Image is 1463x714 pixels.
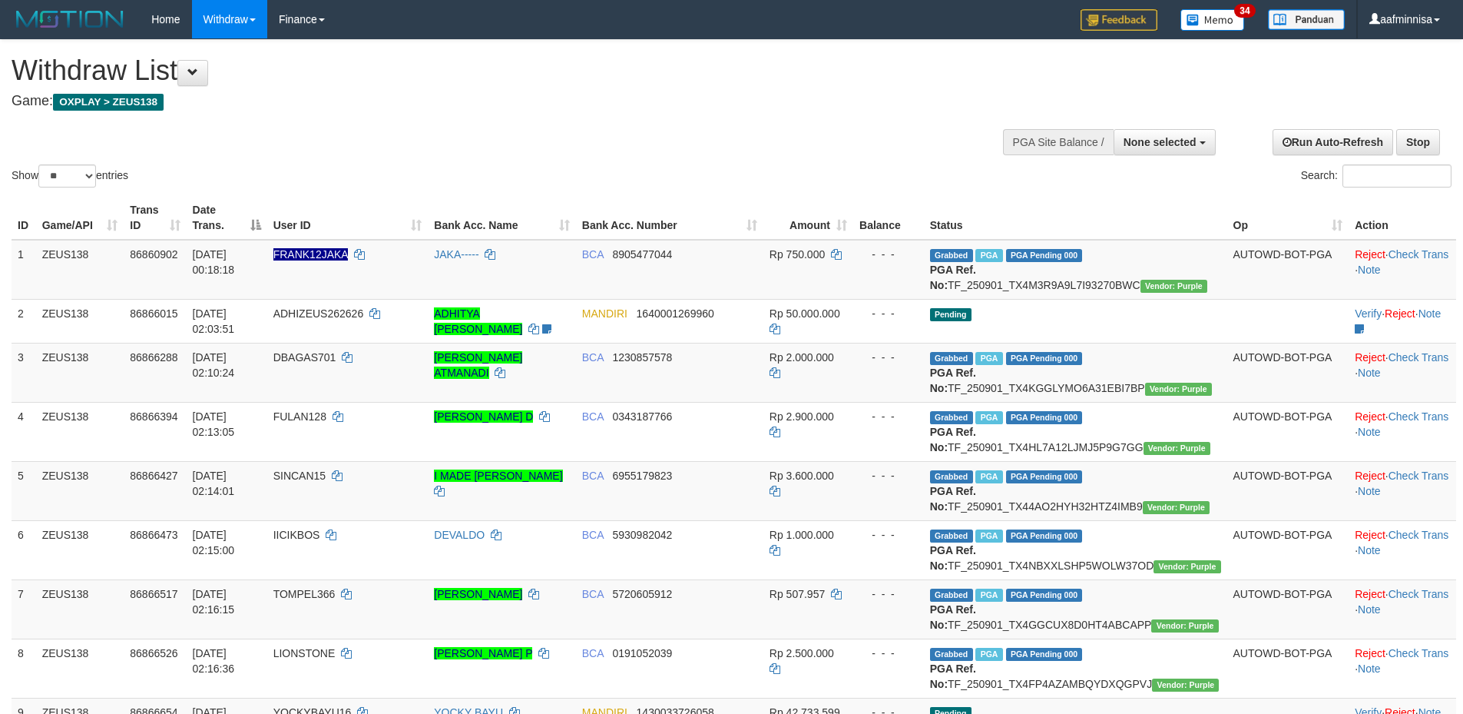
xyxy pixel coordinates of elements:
[930,589,973,602] span: Grabbed
[36,461,124,520] td: ZEUS138
[612,470,672,482] span: Copy 6955179823 to clipboard
[859,527,918,543] div: - - -
[770,307,840,320] span: Rp 50.000.000
[1144,442,1210,455] span: Vendor URL: https://trx4.1velocity.biz
[1006,470,1083,483] span: PGA Pending
[1349,461,1456,520] td: · ·
[1355,470,1385,482] a: Reject
[1358,485,1381,497] a: Note
[1349,240,1456,300] td: · ·
[853,196,924,240] th: Balance
[930,352,973,365] span: Grabbed
[859,247,918,262] div: - - -
[1006,589,1083,602] span: PGA Pending
[36,240,124,300] td: ZEUS138
[859,586,918,602] div: - - -
[1151,619,1218,633] span: Vendor URL: https://trx4.1velocity.biz
[1389,470,1449,482] a: Check Trans
[1355,351,1385,364] a: Reject
[930,264,976,291] b: PGA Ref. No:
[975,530,1002,543] span: Marked by aafpengsreynich
[124,196,186,240] th: Trans ID: activate to sort column ascending
[930,530,973,543] span: Grabbed
[273,470,326,482] span: SINCAN15
[193,351,235,379] span: [DATE] 02:10:24
[12,196,36,240] th: ID
[930,249,973,262] span: Grabbed
[193,248,235,276] span: [DATE] 00:18:18
[612,647,672,659] span: Copy 0191052039 to clipboard
[36,343,124,402] td: ZEUS138
[770,410,834,423] span: Rp 2.900.000
[582,647,604,659] span: BCA
[930,470,973,483] span: Grabbed
[1152,679,1219,692] span: Vendor URL: https://trx4.1velocity.biz
[1154,560,1220,573] span: Vendor URL: https://trx4.1velocity.biz
[612,529,672,541] span: Copy 5930982042 to clipboard
[1342,164,1451,188] input: Search:
[612,351,672,364] span: Copy 1230857578 to clipboard
[1349,299,1456,343] td: · ·
[12,639,36,698] td: 8
[1358,544,1381,556] a: Note
[576,196,763,240] th: Bank Acc. Number: activate to sort column ascending
[582,588,604,600] span: BCA
[582,248,604,261] span: BCA
[434,647,532,659] a: [PERSON_NAME] P
[612,588,672,600] span: Copy 5720605912 to clipboard
[12,299,36,343] td: 2
[612,248,672,261] span: Copy 8905477044 to clipboard
[36,520,124,580] td: ZEUS138
[1227,402,1349,461] td: AUTOWD-BOT-PGA
[12,240,36,300] td: 1
[434,529,485,541] a: DEVALDO
[770,470,834,482] span: Rp 3.600.000
[1227,343,1349,402] td: AUTOWD-BOT-PGA
[930,544,976,572] b: PGA Ref. No:
[1358,264,1381,276] a: Note
[130,248,177,261] span: 86860902
[1418,307,1441,320] a: Note
[1389,529,1449,541] a: Check Trans
[930,603,976,631] b: PGA Ref. No:
[1145,383,1212,396] span: Vendor URL: https://trx4.1velocity.biz
[434,351,522,379] a: [PERSON_NAME] ATMANADI
[930,308,971,321] span: Pending
[1227,520,1349,580] td: AUTOWD-BOT-PGA
[193,647,235,675] span: [DATE] 02:16:36
[1140,280,1207,293] span: Vendor URL: https://trx4.1velocity.biz
[1180,9,1245,31] img: Button%20Memo.svg
[1349,580,1456,639] td: · ·
[1358,663,1381,675] a: Note
[130,588,177,600] span: 86866517
[930,367,976,394] b: PGA Ref. No:
[187,196,267,240] th: Date Trans.: activate to sort column descending
[930,411,973,424] span: Grabbed
[130,470,177,482] span: 86866427
[1385,307,1415,320] a: Reject
[36,299,124,343] td: ZEUS138
[924,580,1227,639] td: TF_250901_TX4GGCUX8D0HT4ABCAPP
[770,529,834,541] span: Rp 1.000.000
[1355,307,1382,320] a: Verify
[1227,196,1349,240] th: Op: activate to sort column ascending
[273,647,336,659] span: LIONSTONE
[1349,402,1456,461] td: · ·
[763,196,853,240] th: Amount: activate to sort column ascending
[434,470,562,482] a: I MADE [PERSON_NAME]
[1227,240,1349,300] td: AUTOWD-BOT-PGA
[1358,603,1381,616] a: Note
[12,55,960,86] h1: Withdraw List
[130,307,177,320] span: 86866015
[1234,4,1255,18] span: 34
[1114,129,1216,155] button: None selected
[12,94,960,109] h4: Game:
[273,410,326,423] span: FULAN128
[1227,461,1349,520] td: AUTOWD-BOT-PGA
[1355,410,1385,423] a: Reject
[930,426,976,453] b: PGA Ref. No:
[924,520,1227,580] td: TF_250901_TX4NBXXLSHP5WOLW37OD
[267,196,429,240] th: User ID: activate to sort column ascending
[273,588,336,600] span: TOMPEL366
[770,248,825,261] span: Rp 750.000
